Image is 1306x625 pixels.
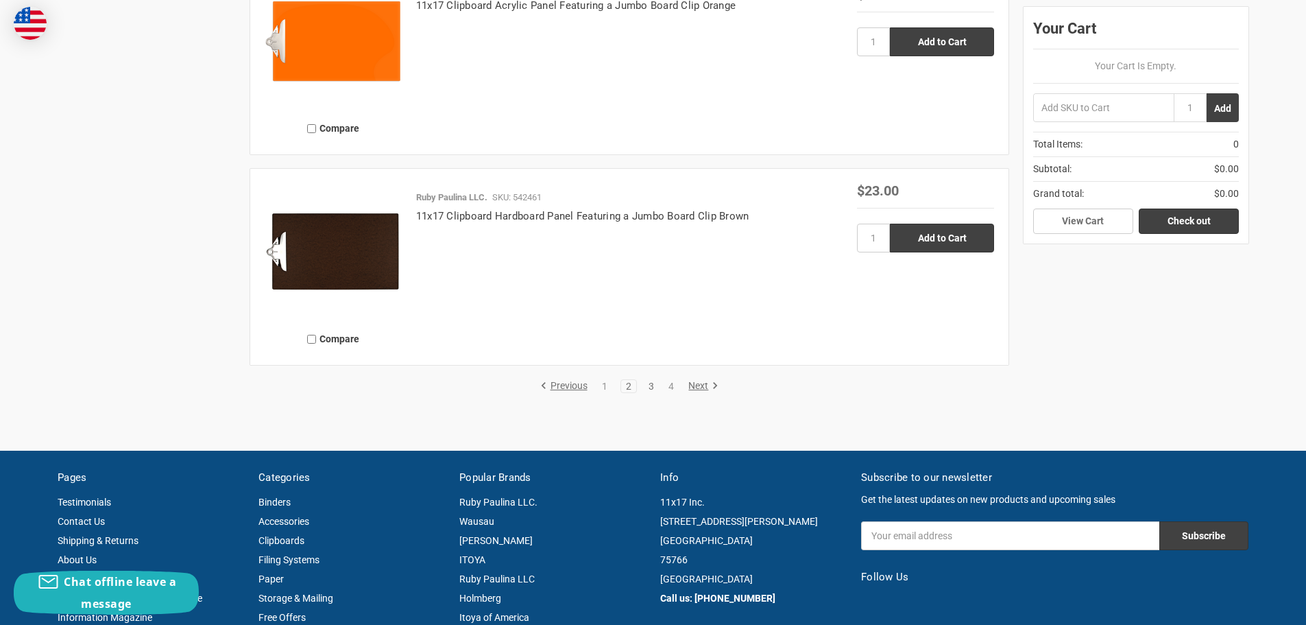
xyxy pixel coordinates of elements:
[459,497,537,508] a: Ruby Paulina LLC.
[459,574,535,585] a: Ruby Paulina LLC
[258,470,445,486] h5: Categories
[14,571,199,615] button: Chat offline leave a message
[1033,137,1083,152] span: Total Items:
[1214,187,1239,201] span: $0.00
[459,554,485,565] a: ITOYA
[416,191,487,204] p: Ruby Paulina LLC.
[861,493,1248,507] p: Get the latest updates on new products and upcoming sales
[58,470,244,486] h5: Pages
[459,535,533,546] a: [PERSON_NAME]
[1033,93,1174,122] input: Add SKU to Cart
[258,516,309,527] a: Accessories
[660,591,775,604] strong: Call us: [PHONE_NUMBER]
[644,381,659,391] a: 3
[265,117,402,140] label: Compare
[258,593,333,604] a: Storage & Mailing
[597,381,612,391] a: 1
[14,7,47,40] img: duty and tax information for United States
[861,521,1159,550] input: Your email address
[416,210,749,222] a: 11x17 Clipboard Hardboard Panel Featuring a Jumbo Board Clip Brown
[258,612,306,623] a: Free Offers
[265,183,402,320] img: 11x17 Clipboard Hardboard Panel Featuring a Jumbo Board Clip Brown
[660,593,775,604] a: Call us: [PHONE_NUMBER]
[1033,187,1084,201] span: Grand total:
[459,470,646,486] h5: Popular Brands
[861,470,1248,486] h5: Subscribe to our newsletter
[258,497,291,508] a: Binders
[664,381,679,391] a: 4
[660,493,847,589] address: 11x17 Inc. [STREET_ADDRESS][PERSON_NAME] [GEOGRAPHIC_DATA] 75766 [GEOGRAPHIC_DATA]
[1033,209,1133,235] a: View Cart
[1233,137,1239,152] span: 0
[258,554,319,565] a: Filing Systems
[265,328,402,351] label: Compare
[1159,521,1248,550] input: Subscribe
[861,569,1248,585] h5: Follow Us
[1033,16,1239,49] div: Your Cart
[459,593,501,604] a: Holmberg
[58,516,105,527] a: Contact Us
[540,380,592,392] a: Previous
[258,574,284,585] a: Paper
[459,516,494,527] a: Wausau
[684,380,718,392] a: Next
[857,181,899,199] span: $23.00
[307,124,316,133] input: Compare
[1214,162,1239,176] span: $0.00
[64,574,176,611] span: Chat offline leave a message
[890,224,994,252] input: Add to Cart
[58,497,111,508] a: Testimonials
[307,335,316,344] input: Compare
[1139,209,1239,235] a: Check out
[890,27,994,56] input: Add to Cart
[660,470,847,486] h5: Info
[459,612,529,623] a: Itoya of America
[1033,162,1072,176] span: Subtotal:
[492,191,542,204] p: SKU: 542461
[1033,59,1239,73] p: Your Cart Is Empty.
[58,554,97,565] a: About Us
[621,381,636,391] a: 2
[58,535,138,546] a: Shipping & Returns
[258,535,304,546] a: Clipboards
[1207,93,1239,122] button: Add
